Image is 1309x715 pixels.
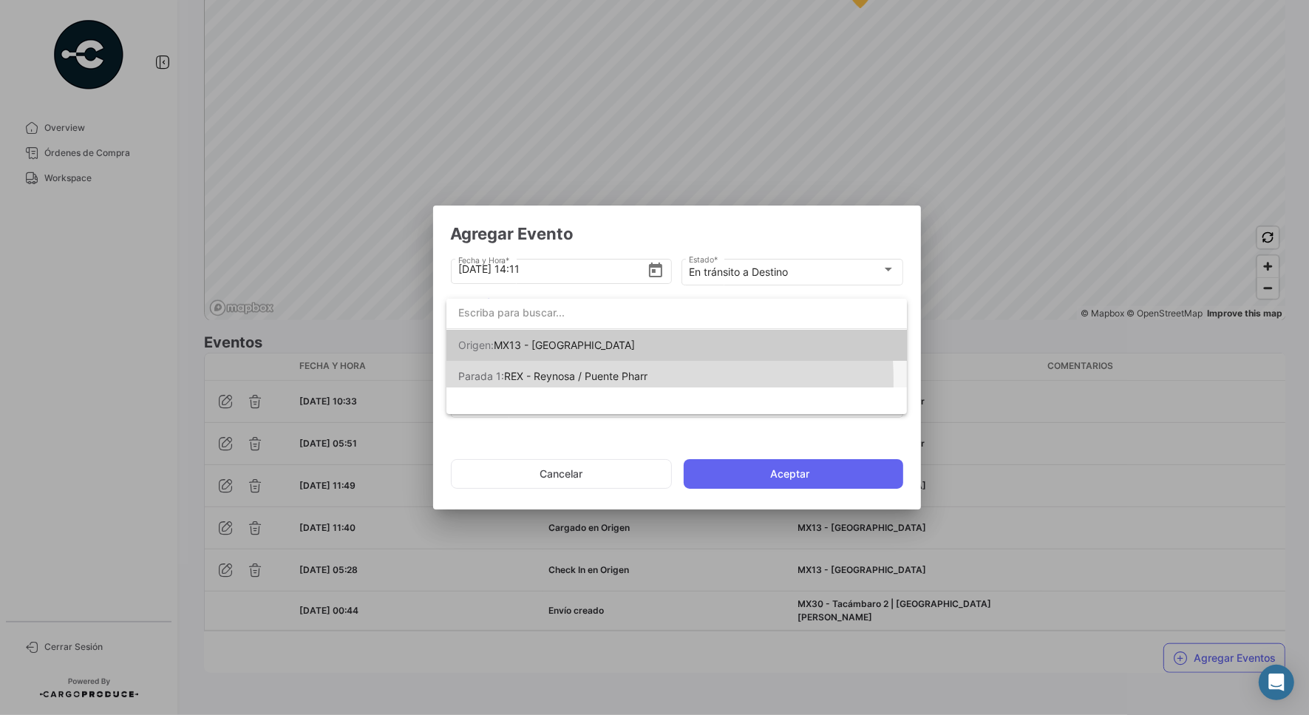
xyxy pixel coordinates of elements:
span: Parada 1: [458,370,504,382]
div: Abrir Intercom Messenger [1259,665,1294,700]
span: REX - Reynosa / Puente Pharr [504,370,647,382]
input: dropdown search [446,297,907,328]
span: MX13 - Jocotepec [494,339,635,351]
span: Origen: [458,339,494,351]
